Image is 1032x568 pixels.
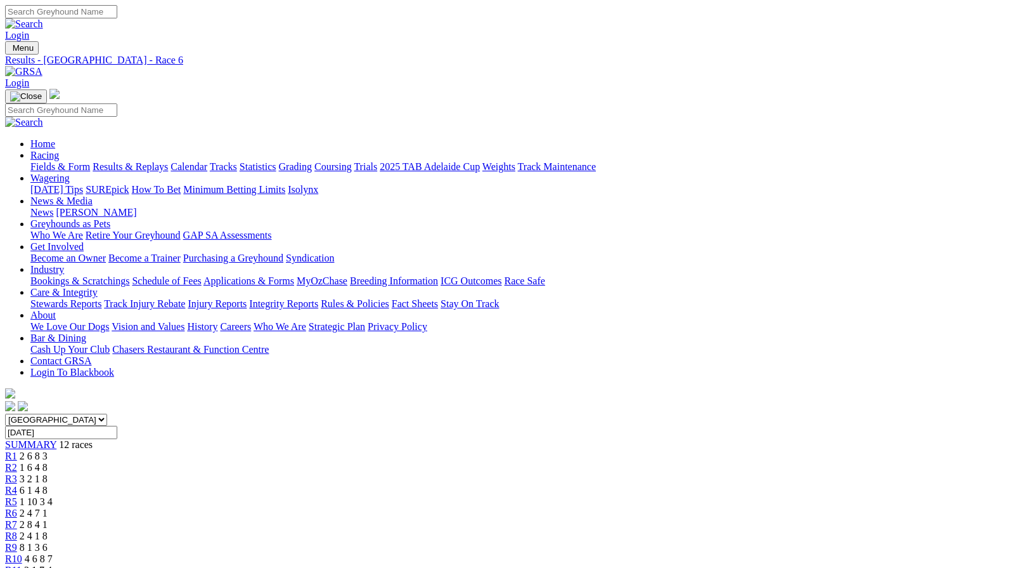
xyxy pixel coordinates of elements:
[104,298,185,309] a: Track Injury Rebate
[5,473,17,484] span: R3
[30,275,129,286] a: Bookings & Scratchings
[30,173,70,183] a: Wagering
[30,184,1027,195] div: Wagering
[30,344,110,355] a: Cash Up Your Club
[188,298,247,309] a: Injury Reports
[30,367,114,378] a: Login To Blackbook
[5,462,17,473] a: R2
[30,207,1027,218] div: News & Media
[13,43,34,53] span: Menu
[30,230,83,241] a: Who We Are
[5,485,17,496] a: R4
[350,275,438,286] a: Breeding Information
[30,161,1027,173] div: Racing
[279,161,312,172] a: Grading
[30,138,55,149] a: Home
[20,462,48,473] span: 1 6 4 8
[5,30,29,41] a: Login
[504,275,545,286] a: Race Safe
[20,473,48,484] span: 3 2 1 8
[30,298,1027,310] div: Care & Integrity
[86,230,181,241] a: Retire Your Greyhound
[20,508,48,518] span: 2 4 7 1
[5,41,39,55] button: Toggle navigation
[183,230,272,241] a: GAP SA Assessments
[5,451,17,461] a: R1
[93,161,168,172] a: Results & Replays
[30,298,101,309] a: Stewards Reports
[297,275,347,286] a: MyOzChase
[5,426,117,439] input: Select date
[5,66,42,77] img: GRSA
[10,91,42,102] img: Close
[5,531,17,541] a: R8
[30,355,91,366] a: Contact GRSA
[30,253,1027,264] div: Get Involved
[30,344,1027,355] div: Bar & Dining
[518,161,596,172] a: Track Maintenance
[30,207,53,218] a: News
[5,117,43,128] img: Search
[30,253,106,263] a: Become an Owner
[220,321,251,332] a: Careers
[20,496,53,507] span: 1 10 3 4
[30,287,98,298] a: Care & Integrity
[108,253,181,263] a: Become a Trainer
[183,253,283,263] a: Purchasing a Greyhound
[309,321,365,332] a: Strategic Plan
[132,275,201,286] a: Schedule of Fees
[30,321,1027,333] div: About
[30,333,86,343] a: Bar & Dining
[30,161,90,172] a: Fields & Form
[30,241,84,252] a: Get Involved
[171,161,207,172] a: Calendar
[59,439,93,450] span: 12 races
[321,298,389,309] a: Rules & Policies
[18,401,28,411] img: twitter.svg
[5,542,17,553] a: R9
[254,321,306,332] a: Who We Are
[187,321,217,332] a: History
[30,150,59,161] a: Racing
[30,264,64,275] a: Industry
[249,298,318,309] a: Integrity Reports
[20,519,48,530] span: 2 8 4 1
[183,184,285,195] a: Minimum Betting Limits
[5,439,56,450] a: SUMMARY
[30,195,93,206] a: News & Media
[5,103,117,117] input: Search
[210,161,237,172] a: Tracks
[132,184,181,195] a: How To Bet
[354,161,377,172] a: Trials
[112,344,269,355] a: Chasers Restaurant & Function Centre
[30,184,83,195] a: [DATE] Tips
[5,18,43,30] img: Search
[30,321,109,332] a: We Love Our Dogs
[20,542,48,553] span: 8 1 3 6
[56,207,136,218] a: [PERSON_NAME]
[5,508,17,518] a: R6
[30,230,1027,241] div: Greyhounds as Pets
[30,275,1027,287] div: Industry
[5,553,22,564] a: R10
[380,161,480,172] a: 2025 TAB Adelaide Cup
[20,485,48,496] span: 6 1 4 8
[86,184,129,195] a: SUREpick
[5,519,17,530] a: R7
[30,310,56,320] a: About
[20,531,48,541] span: 2 4 1 8
[25,553,53,564] span: 4 6 8 7
[392,298,438,309] a: Fact Sheets
[441,298,499,309] a: Stay On Track
[5,55,1027,66] a: Results - [GEOGRAPHIC_DATA] - Race 6
[5,496,17,507] span: R5
[368,321,427,332] a: Privacy Policy
[30,218,110,229] a: Greyhounds as Pets
[5,89,47,103] button: Toggle navigation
